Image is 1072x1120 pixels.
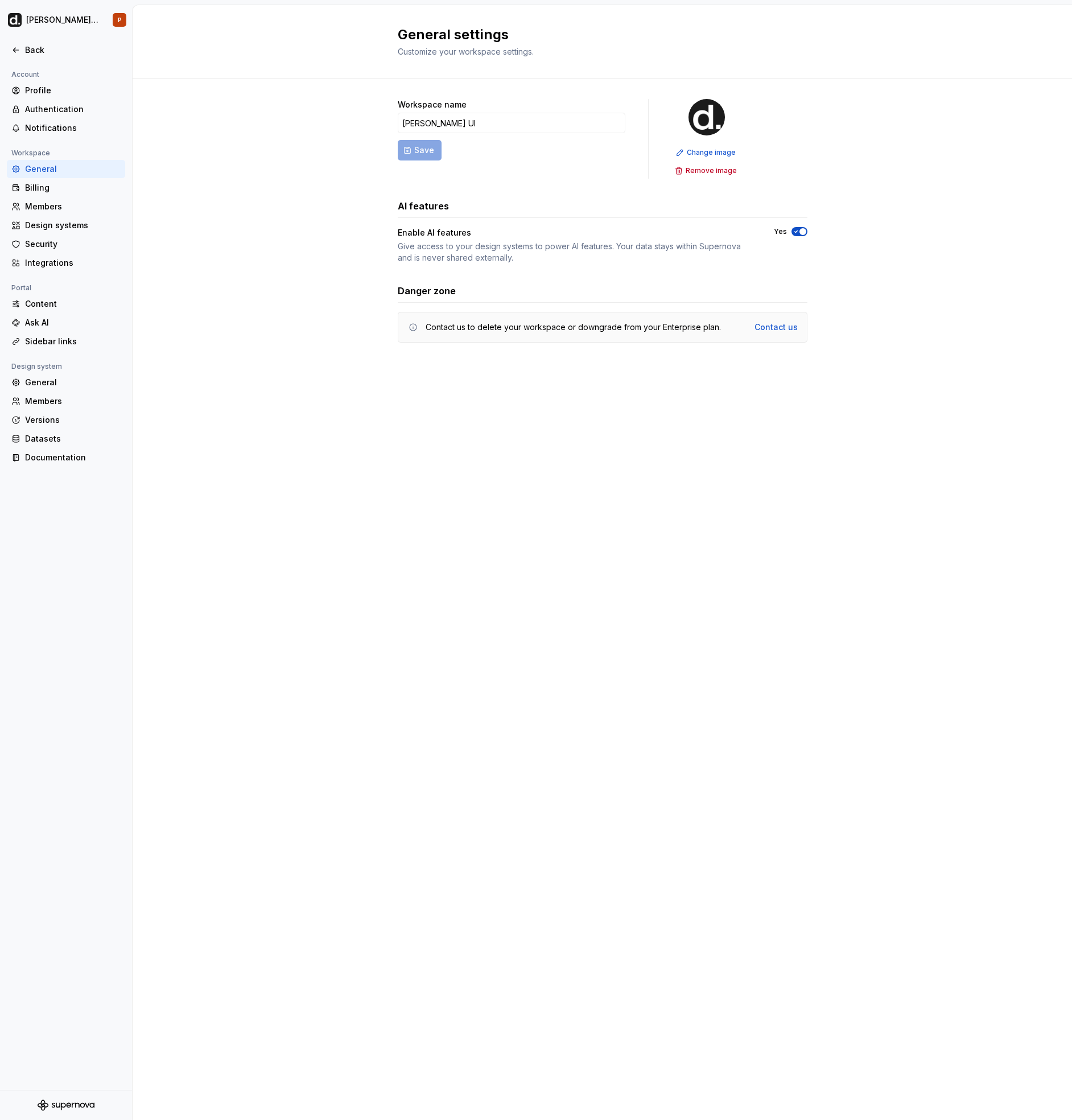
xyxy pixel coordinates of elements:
div: Security [25,238,121,250]
a: Authentication [7,100,125,118]
div: Enable AI features [398,227,753,238]
div: Documentation [25,452,121,463]
div: Workspace [7,146,55,160]
a: Back [7,41,125,59]
a: Sidebar links [7,332,125,351]
svg: Supernova Logo [38,1100,94,1111]
div: Design system [7,360,67,373]
button: Remove image [671,163,742,179]
a: Security [7,235,125,253]
a: Integrations [7,254,125,272]
label: Workspace name [398,99,467,110]
a: Profile [7,81,125,100]
h3: Danger zone [398,284,456,298]
span: Customize your workspace settings. [398,47,534,56]
a: Billing [7,179,125,197]
div: [PERSON_NAME] UI [26,14,99,26]
div: Versions [25,414,121,426]
a: Members [7,392,125,410]
a: Contact us [754,322,798,333]
img: b918d911-6884-482e-9304-cbecc30deec6.png [8,13,22,27]
div: Account [7,68,44,81]
label: Yes [774,227,787,236]
a: General [7,160,125,178]
div: Integrations [25,257,121,269]
div: Authentication [25,104,121,115]
h3: AI features [398,199,449,213]
div: General [25,377,121,388]
a: Content [7,295,125,313]
div: Datasets [25,433,121,444]
div: Give access to your design systems to power AI features. Your data stays within Supernova and is ... [398,241,753,263]
img: b918d911-6884-482e-9304-cbecc30deec6.png [688,99,725,135]
div: Sidebar links [25,336,121,347]
div: Back [25,44,121,56]
a: Ask AI [7,314,125,332]
div: General [25,163,121,175]
a: Design systems [7,216,125,234]
div: Members [25,201,121,212]
div: Portal [7,281,36,295]
a: Versions [7,411,125,429]
a: Notifications [7,119,125,137]
div: P [118,15,122,24]
div: Contact us to delete your workspace or downgrade from your Enterprise plan. [426,322,721,333]
div: Billing [25,182,121,193]
h2: General settings [398,26,794,44]
button: Change image [673,145,741,160]
div: Ask AI [25,317,121,328]
div: Content [25,298,121,310]
div: Members [25,396,121,407]
span: Remove image [686,166,737,175]
span: Change image [687,148,736,157]
a: Documentation [7,448,125,467]
div: Profile [25,85,121,96]
a: Datasets [7,430,125,448]
div: Design systems [25,220,121,231]
button: [PERSON_NAME] UIP [2,7,130,32]
a: General [7,373,125,392]
a: Members [7,197,125,216]
div: Notifications [25,122,121,134]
